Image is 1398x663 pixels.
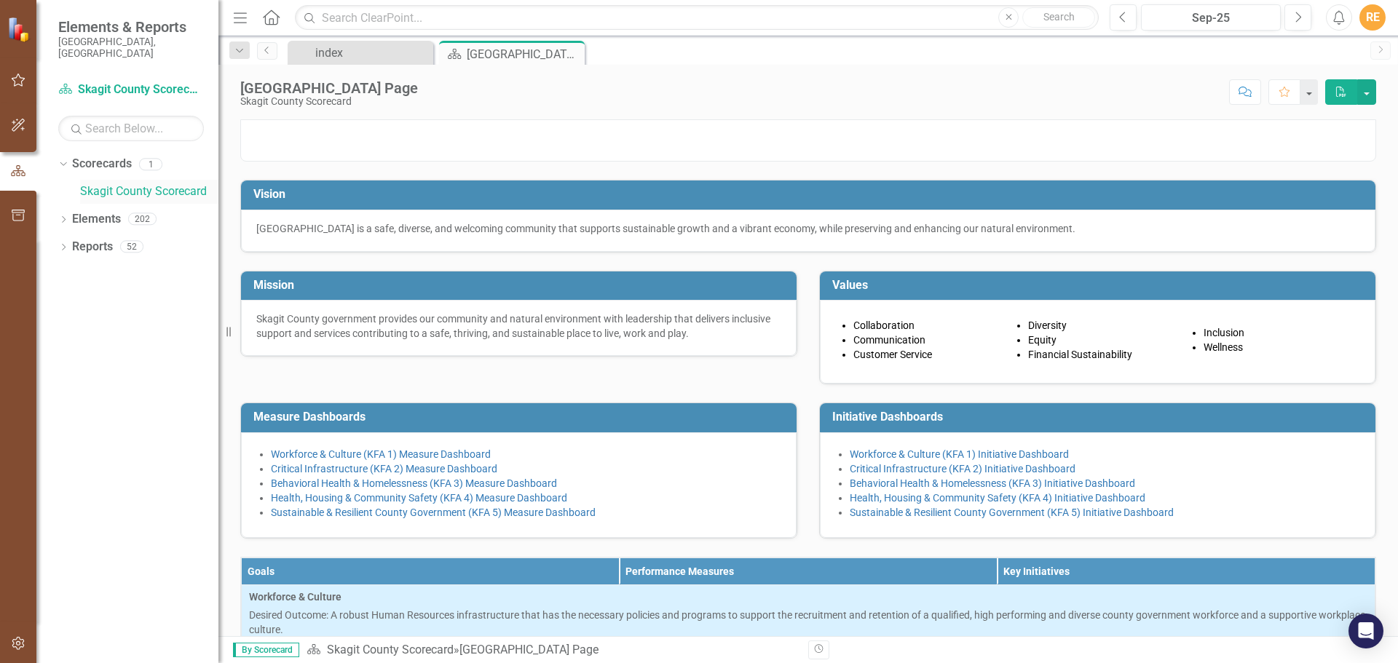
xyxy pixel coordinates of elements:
[327,643,454,656] a: Skagit County Scorecard
[139,158,162,170] div: 1
[271,492,567,504] a: Health, Housing & Community Safety (KFA 4) Measure Dashboard
[1141,4,1281,31] button: Sep-25
[295,5,1099,31] input: Search ClearPoint...
[1204,325,1356,340] p: Inclusion
[1022,7,1095,28] button: Search
[853,347,1006,362] p: Customer Service
[58,116,204,141] input: Search Below...
[459,643,599,656] div: [GEOGRAPHIC_DATA] Page
[80,183,218,200] a: Skagit County Scorecard
[832,279,1368,292] h3: Values
[850,448,1069,460] a: Workforce & Culture (KFA 1) Initiative Dashboard
[256,311,781,341] p: Skagit County government provides our community and natural environment with leadership that deli...
[72,156,132,172] a: Scorecards
[315,44,430,62] div: index
[1348,614,1383,648] div: Open Intercom Messenger
[58,36,204,60] small: [GEOGRAPHIC_DATA], [GEOGRAPHIC_DATA]
[1146,9,1276,27] div: Sep-25
[291,44,430,62] a: index
[233,643,299,657] span: By Scorecard
[58,82,204,98] a: Skagit County Scorecard
[72,239,113,255] a: Reports
[242,584,1375,648] td: Double-Click to Edit
[253,410,789,424] h3: Measure Dashboards
[120,241,143,253] div: 52
[1043,11,1075,23] span: Search
[271,463,497,475] a: Critical Infrastructure (KFA 2) Measure Dashboard
[832,410,1368,424] h3: Initiative Dashboards
[850,507,1174,518] a: Sustainable & Resilient County Government (KFA 5) Initiative Dashboard
[853,333,1006,347] p: Communication
[72,211,121,228] a: Elements
[1028,347,1181,362] p: Financial Sustainability
[850,477,1135,489] a: Behavioral Health & Homelessness (KFA 3) Initiative Dashboard
[1028,318,1181,333] p: Diversity
[253,188,1368,201] h3: Vision
[1359,4,1386,31] button: RE
[853,318,1006,333] p: Collaboration
[58,18,204,36] span: Elements & Reports
[271,477,557,489] a: Behavioral Health & Homelessness (KFA 3) Measure Dashboard
[128,213,157,226] div: 202
[253,279,789,292] h3: Mission
[467,45,581,63] div: [GEOGRAPHIC_DATA] Page
[7,17,33,42] img: ClearPoint Strategy
[249,589,1367,604] span: Workforce & Culture
[1028,333,1181,347] p: Equity
[240,96,418,107] div: Skagit County Scorecard
[240,80,418,96] div: [GEOGRAPHIC_DATA] Page
[1204,340,1356,354] p: Wellness
[271,448,491,460] a: Workforce & Culture (KFA 1) Measure Dashboard
[850,492,1145,504] a: Health, Housing & Community Safety (KFA 4) Initiative Dashboard
[850,463,1075,475] a: Critical Infrastructure (KFA 2) Initiative Dashboard
[307,642,797,659] div: »
[249,608,1367,637] p: Desired Outcome: A robust Human Resources infrastructure that has the necessary policies and prog...
[271,507,596,518] a: Sustainable & Resilient County Government (KFA 5) Measure Dashboard
[256,221,1360,236] p: [GEOGRAPHIC_DATA] is a safe, diverse, and welcoming community that supports sustainable growth an...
